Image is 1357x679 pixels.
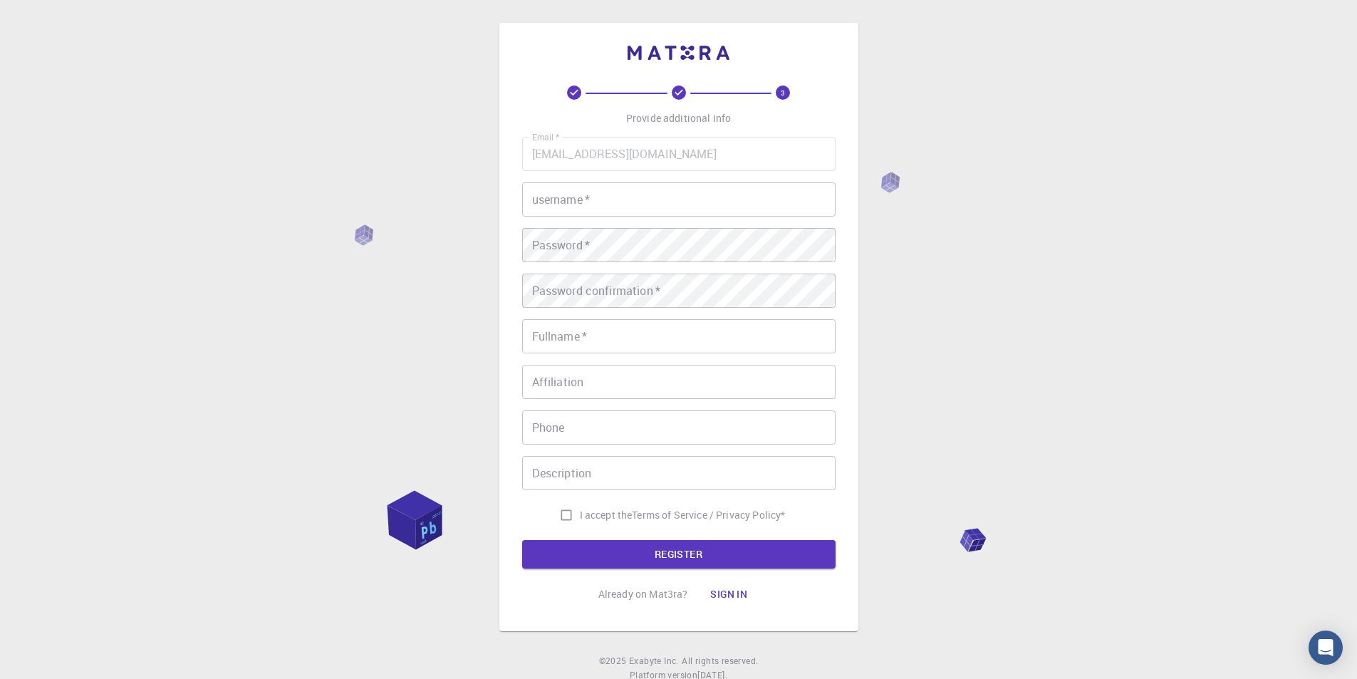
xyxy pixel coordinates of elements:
span: Exabyte Inc. [629,655,679,666]
a: Exabyte Inc. [629,654,679,668]
p: Provide additional info [626,111,731,125]
p: Already on Mat3ra? [598,587,688,601]
div: Open Intercom Messenger [1309,631,1343,665]
span: All rights reserved. [682,654,758,668]
button: Sign in [699,580,759,608]
p: Terms of Service / Privacy Policy * [632,508,785,522]
a: Terms of Service / Privacy Policy* [632,508,785,522]
button: REGISTER [522,540,836,569]
span: I accept the [580,508,633,522]
text: 3 [781,88,785,98]
span: © 2025 [599,654,629,668]
label: Email [532,131,559,143]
